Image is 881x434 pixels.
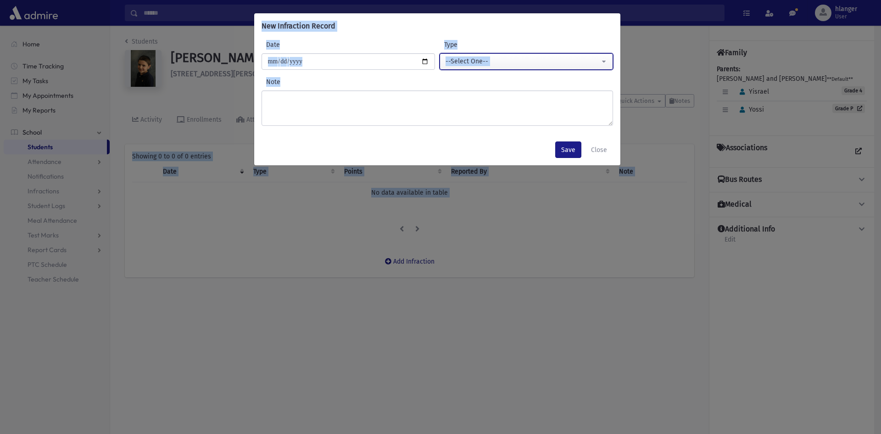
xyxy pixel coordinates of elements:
label: Note [262,77,613,87]
button: Save [555,141,581,158]
h6: New Infraction Record [262,21,335,32]
label: Date [262,40,348,50]
button: --Select One-- [440,53,613,70]
button: Close [585,141,613,158]
label: Type [440,40,526,50]
div: --Select One-- [446,56,600,66]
